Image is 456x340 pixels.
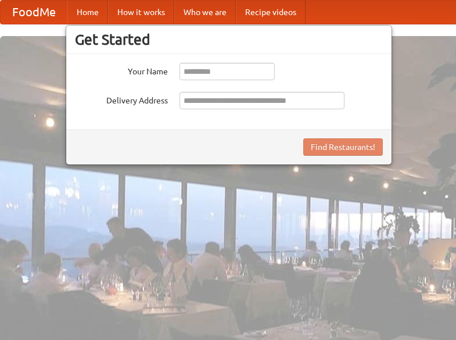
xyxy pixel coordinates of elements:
[67,1,108,24] a: Home
[174,1,236,24] a: Who we are
[108,1,174,24] a: How it works
[236,1,306,24] a: Recipe videos
[75,31,383,48] h3: Get Started
[1,1,67,24] a: FoodMe
[75,92,168,106] label: Delivery Address
[75,63,168,77] label: Your Name
[303,138,383,156] button: Find Restaurants!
